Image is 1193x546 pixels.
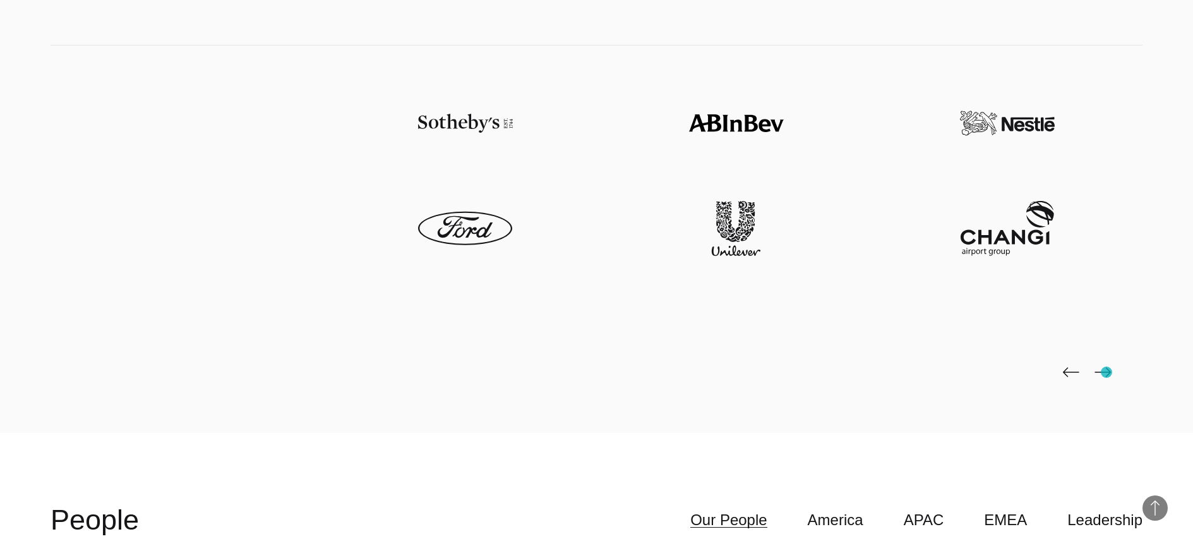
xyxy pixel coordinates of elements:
a: America [808,508,863,532]
img: ABinBev [689,96,784,150]
img: page-back-black.png [1063,367,1079,377]
img: Unilever [689,201,784,255]
a: EMEA [984,508,1027,532]
button: Back to Top [1142,495,1168,521]
img: Nestle [960,96,1055,150]
a: APAC [904,508,944,532]
img: page-next-black.png [1094,367,1111,377]
img: Sotheby's [418,96,513,150]
h2: People [51,501,139,539]
a: Our People [690,508,767,532]
img: Ford [418,201,513,255]
a: Leadership [1067,508,1142,532]
img: Changi [960,201,1055,255]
